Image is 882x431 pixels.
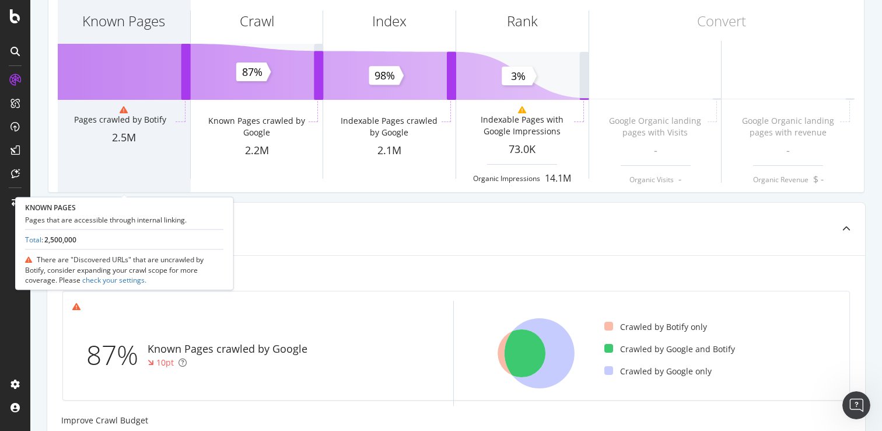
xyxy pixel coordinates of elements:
[25,255,204,284] span: There are "Discovered URLs" that are uncrawled by Botify, consider expanding your crawl scope for...
[604,321,707,333] div: Crawled by Botify only
[74,114,166,126] div: Pages crawled by Botify
[372,11,407,31] div: Index
[339,115,439,138] div: Indexable Pages crawled by Google
[25,215,223,225] div: Pages that are accessible through internal linking.
[842,391,870,419] iframe: Intercom live chat
[148,342,307,357] div: Known Pages crawled by Google
[58,130,190,145] div: 2.5M
[191,143,323,158] div: 2.2M
[25,203,223,213] div: KNOWN PAGES
[473,114,572,137] div: Indexable Pages with Google Impressions
[240,11,274,31] div: Crawl
[473,173,540,183] div: Organic Impressions
[25,235,41,245] a: Total
[156,357,174,369] div: 10pt
[86,336,148,374] div: 87%
[545,172,571,185] div: 14.1M
[507,11,538,31] div: Rank
[206,115,306,138] div: Known Pages crawled by Google
[604,366,712,377] div: Crawled by Google only
[604,343,735,355] div: Crawled by Google and Botify
[456,142,589,157] div: 73.0K
[82,11,165,31] div: Known Pages
[61,415,851,426] div: Improve Crawl Budget
[25,235,76,245] div: :
[44,235,76,245] span: 2,500,000
[323,143,456,158] div: 2.1M
[80,274,146,284] a: check your settings.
